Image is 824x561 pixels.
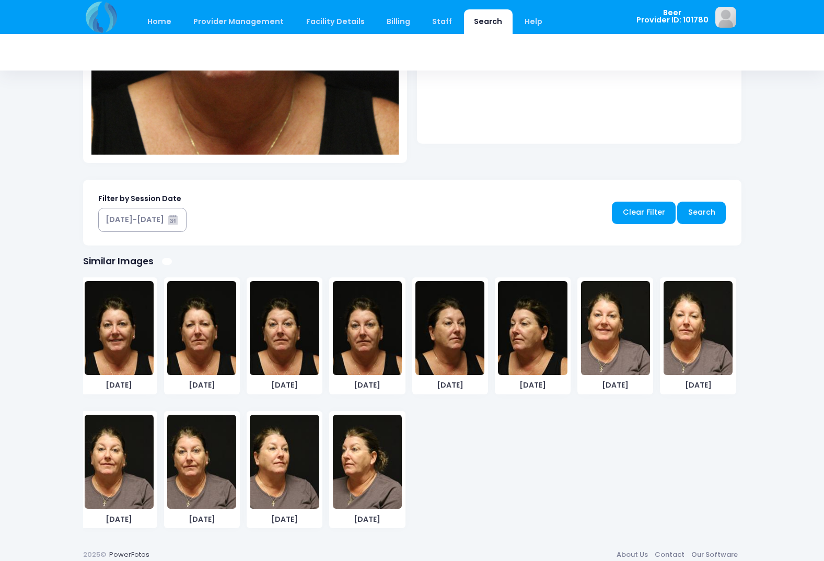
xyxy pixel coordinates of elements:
a: Provider Management [183,9,294,34]
img: image [415,281,484,375]
img: image [85,281,154,375]
span: [DATE] [498,380,567,391]
a: Billing [376,9,420,34]
img: image [167,281,236,375]
span: [DATE] [250,380,319,391]
img: image [333,415,402,509]
span: [DATE] [664,380,733,391]
img: image [167,415,236,509]
span: [DATE] [581,380,650,391]
img: image [333,281,402,375]
span: [DATE] [85,514,154,525]
a: Search [677,202,726,224]
img: image [664,281,733,375]
div: [DATE]-[DATE] [106,214,164,225]
a: Clear Filter [612,202,676,224]
label: Filter by Session Date [98,193,181,204]
img: image [498,281,567,375]
span: [DATE] [415,380,484,391]
img: image [581,281,650,375]
a: Facility Details [296,9,375,34]
img: image [85,415,154,509]
span: [DATE] [167,514,236,525]
span: [DATE] [333,514,402,525]
span: [DATE] [167,380,236,391]
a: Help [514,9,552,34]
img: image [250,415,319,509]
img: image [715,7,736,28]
a: Staff [422,9,462,34]
h1: Similar Images [83,256,154,267]
span: 2025© [83,550,106,559]
a: PowerFotos [109,550,149,559]
img: image [250,281,319,375]
span: [DATE] [250,514,319,525]
a: Home [137,9,182,34]
span: [DATE] [85,380,154,391]
a: Search [464,9,513,34]
span: Beer Provider ID: 101780 [636,9,709,24]
span: [DATE] [333,380,402,391]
